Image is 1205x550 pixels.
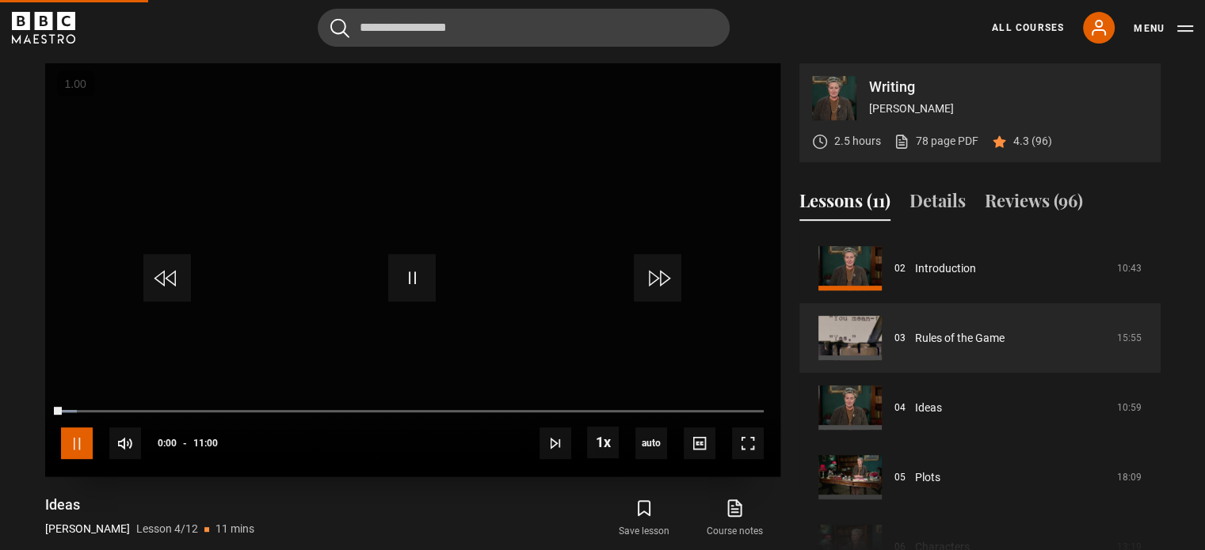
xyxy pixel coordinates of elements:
span: 0:00 [158,429,177,457]
a: 78 page PDF [894,133,978,150]
input: Search [318,9,730,47]
p: 4.3 (96) [1013,133,1052,150]
a: Rules of the Game [915,330,1005,347]
button: Save lesson [599,495,689,541]
p: [PERSON_NAME] [869,101,1148,117]
div: Current quality: 720p [635,427,667,459]
div: Progress Bar [61,410,763,413]
button: Fullscreen [732,427,764,459]
p: 11 mins [215,521,254,537]
p: 2.5 hours [834,133,881,150]
a: Plots [915,469,940,486]
button: Details [909,188,966,221]
button: Reviews (96) [985,188,1083,221]
svg: BBC Maestro [12,12,75,44]
a: Ideas [915,400,942,416]
button: Toggle navigation [1134,21,1193,36]
span: 11:00 [193,429,218,457]
span: auto [635,427,667,459]
button: Mute [109,427,141,459]
video-js: Video Player [45,63,780,476]
button: Submit the search query [330,18,349,38]
p: [PERSON_NAME] [45,521,130,537]
p: Lesson 4/12 [136,521,198,537]
a: Course notes [689,495,780,541]
p: Writing [869,80,1148,94]
button: Next Lesson [540,427,571,459]
button: Lessons (11) [799,188,890,221]
span: - [183,438,187,449]
h1: Ideas [45,495,254,514]
button: Pause [61,427,93,459]
button: Captions [684,427,715,459]
a: Introduction [915,260,976,277]
button: Playback Rate [587,427,619,458]
a: All Courses [992,21,1064,35]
